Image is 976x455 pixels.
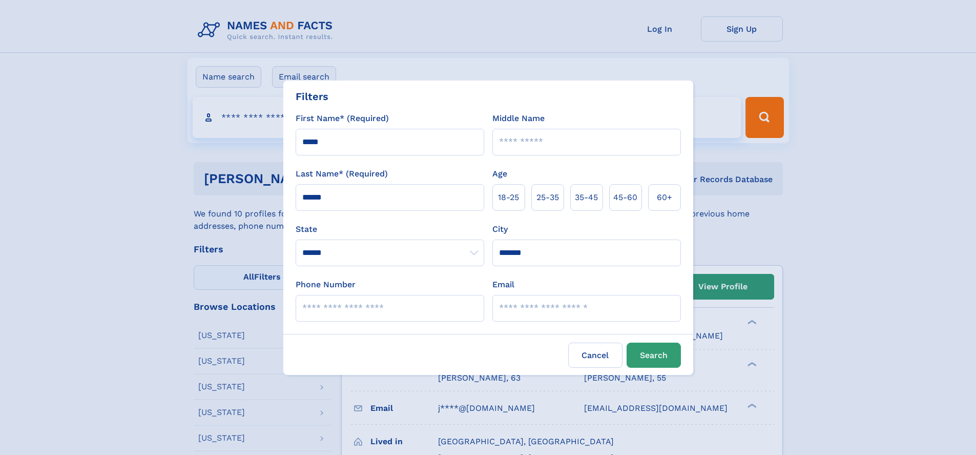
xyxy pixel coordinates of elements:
label: Phone Number [296,279,356,291]
label: Cancel [568,343,622,368]
label: City [492,223,508,235]
span: 60+ [657,191,672,204]
label: First Name* (Required) [296,112,389,125]
label: Last Name* (Required) [296,168,388,180]
span: 25‑35 [536,191,559,204]
label: State [296,223,484,235]
label: Age [492,168,507,180]
label: Email [492,279,514,291]
div: Filters [296,89,328,104]
span: 35‑45 [575,191,598,204]
span: 18‑25 [498,191,519,204]
label: Middle Name [492,112,545,125]
button: Search [627,343,681,368]
span: 45‑60 [613,191,637,204]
